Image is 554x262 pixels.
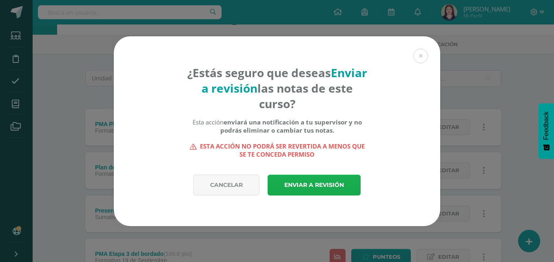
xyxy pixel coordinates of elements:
strong: Enviar a revisión [202,65,367,96]
button: Feedback - Mostrar encuesta [538,103,554,159]
a: Cancelar [193,175,259,195]
h4: ¿Estás seguro que deseas las notas de este curso? [187,65,368,111]
button: Close (Esc) [413,49,428,63]
div: Esta acción [187,118,368,134]
span: Feedback [543,111,550,140]
b: enviará una notificación a tu supervisor y no podrás eliminar o cambiar tus notas. [220,118,362,134]
a: Enviar a revisión [268,175,361,195]
strong: Esta acción no podrá ser revertida a menos que se te conceda permiso [187,142,368,158]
